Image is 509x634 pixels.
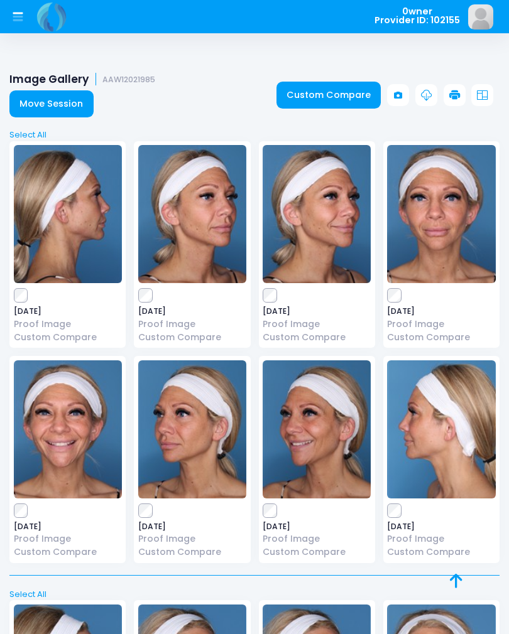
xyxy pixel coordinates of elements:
[14,360,122,498] img: image
[263,145,371,283] img: image
[138,360,246,498] img: image
[14,145,122,283] img: image
[263,545,371,559] a: Custom Compare
[6,588,504,601] a: Select All
[138,308,246,315] span: [DATE]
[138,523,246,530] span: [DATE]
[35,1,69,33] img: Logo
[263,523,371,530] span: [DATE]
[276,82,381,109] a: Custom Compare
[468,4,493,30] img: image
[263,308,371,315] span: [DATE]
[263,360,371,498] img: image
[14,545,122,559] a: Custom Compare
[102,75,155,85] small: AAW12021985
[138,331,246,344] a: Custom Compare
[14,523,122,530] span: [DATE]
[138,145,246,283] img: image
[387,145,495,283] img: image
[14,318,122,331] a: Proof Image
[387,360,495,498] img: image
[14,532,122,545] a: Proof Image
[387,523,495,530] span: [DATE]
[138,532,246,545] a: Proof Image
[263,532,371,545] a: Proof Image
[387,331,495,344] a: Custom Compare
[387,545,495,559] a: Custom Compare
[138,545,246,559] a: Custom Compare
[14,308,122,315] span: [DATE]
[9,73,155,86] h1: Image Gallery
[387,308,495,315] span: [DATE]
[9,90,94,117] a: Move Session
[263,331,371,344] a: Custom Compare
[14,331,122,344] a: Custom Compare
[6,129,504,141] a: Select All
[375,7,460,25] span: 0wner Provider ID: 102155
[387,532,495,545] a: Proof Image
[387,318,495,331] a: Proof Image
[263,318,371,331] a: Proof Image
[138,318,246,331] a: Proof Image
